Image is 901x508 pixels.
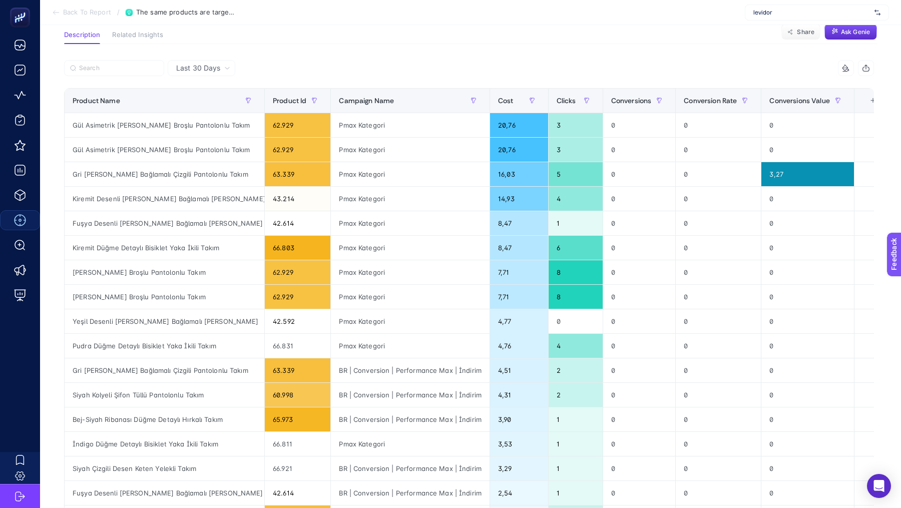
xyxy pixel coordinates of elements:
[676,383,761,407] div: 0
[549,407,603,431] div: 1
[65,236,264,260] div: Kiremit Düğme Detaylı Bisiklet Yaka İkili Takım
[676,432,761,456] div: 0
[769,97,829,105] span: Conversions Value
[265,113,330,137] div: 62.929
[331,211,490,235] div: Pmax Kategori
[549,211,603,235] div: 1
[761,334,853,358] div: 0
[761,383,853,407] div: 0
[265,211,330,235] div: 42.614
[265,187,330,211] div: 43.214
[761,236,853,260] div: 0
[265,358,330,382] div: 63.339
[549,260,603,284] div: 8
[603,334,676,358] div: 0
[549,456,603,480] div: 1
[65,285,264,309] div: [PERSON_NAME] Broşlu Pantolonlu Takım
[331,236,490,260] div: Pmax Kategori
[549,334,603,358] div: 4
[676,162,761,186] div: 0
[549,236,603,260] div: 6
[65,187,264,211] div: Kiremit Desenli [PERSON_NAME] Bağlamalı [PERSON_NAME]
[65,358,264,382] div: Gri [PERSON_NAME] Bağlamalı Çizgili Pantolonlu Takım
[490,113,548,137] div: 20,76
[761,309,853,333] div: 0
[117,8,120,16] span: /
[265,456,330,480] div: 66.921
[331,162,490,186] div: Pmax Kategori
[265,383,330,407] div: 60.998
[490,481,548,505] div: 2,54
[112,31,163,39] span: Related Insights
[265,285,330,309] div: 62.929
[265,407,330,431] div: 65.973
[265,162,330,186] div: 63.339
[862,97,870,119] div: 8 items selected
[603,383,676,407] div: 0
[676,456,761,480] div: 0
[265,236,330,260] div: 66.803
[331,407,490,431] div: BR | Conversion | Performance Max | İndirim
[761,187,853,211] div: 0
[265,260,330,284] div: 62.929
[676,334,761,358] div: 0
[761,211,853,235] div: 0
[331,285,490,309] div: Pmax Kategori
[676,236,761,260] div: 0
[761,407,853,431] div: 0
[603,187,676,211] div: 0
[331,456,490,480] div: BR | Conversion | Performance Max | İndirim
[761,481,853,505] div: 0
[64,31,100,39] span: Description
[331,383,490,407] div: BR | Conversion | Performance Max | İndirim
[676,481,761,505] div: 0
[603,432,676,456] div: 0
[65,211,264,235] div: Fuşya Desenli [PERSON_NAME] Bağlamalı [PERSON_NAME]
[557,97,576,105] span: Clicks
[331,113,490,137] div: Pmax Kategori
[549,187,603,211] div: 4
[603,481,676,505] div: 0
[65,113,264,137] div: Gül Asimetrik [PERSON_NAME] Broşlu Pantolonlu Takım
[490,407,548,431] div: 3,90
[65,383,264,407] div: Siyah Kolyeli Şifon Tüllü Pantolonlu Takım
[331,432,490,456] div: Pmax Kategori
[676,138,761,162] div: 0
[549,481,603,505] div: 1
[79,65,158,72] input: Search
[603,138,676,162] div: 0
[824,24,877,40] button: Ask Genie
[863,97,882,105] div: +
[684,97,737,105] span: Conversion Rate
[490,334,548,358] div: 4,76
[65,162,264,186] div: Gri [PERSON_NAME] Bağlamalı Çizgili Pantolonlu Takım
[603,358,676,382] div: 0
[676,211,761,235] div: 0
[331,309,490,333] div: Pmax Kategori
[490,138,548,162] div: 20,76
[490,236,548,260] div: 8,47
[6,3,38,11] span: Feedback
[73,97,120,105] span: Product Name
[498,97,514,105] span: Cost
[65,432,264,456] div: İndigo Düğme Detaylı Bisiklet Yaka İkili Takım
[490,309,548,333] div: 4,77
[273,97,306,105] span: Product Id
[676,260,761,284] div: 0
[867,474,891,498] div: Open Intercom Messenger
[603,113,676,137] div: 0
[549,432,603,456] div: 1
[761,260,853,284] div: 0
[331,334,490,358] div: Pmax Kategori
[676,309,761,333] div: 0
[549,285,603,309] div: 8
[331,187,490,211] div: Pmax Kategori
[676,358,761,382] div: 0
[603,309,676,333] div: 0
[490,285,548,309] div: 7,71
[136,9,236,17] span: The same products are targeted across multiple campaigns
[761,285,853,309] div: 0
[265,334,330,358] div: 66.831
[112,31,163,44] button: Related Insights
[603,260,676,284] div: 0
